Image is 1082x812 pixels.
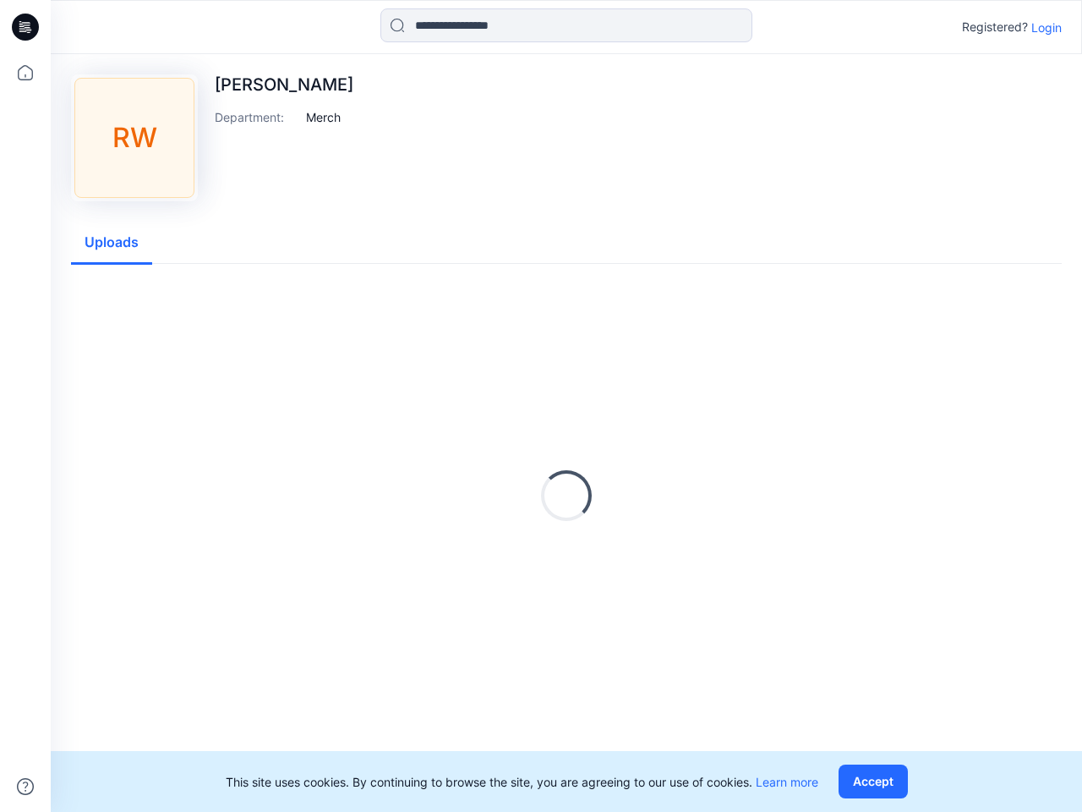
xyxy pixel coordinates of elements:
p: Department : [215,108,299,126]
p: [PERSON_NAME] [215,74,353,95]
button: Uploads [71,222,152,265]
div: RW [74,78,194,198]
a: Learn more [756,775,818,789]
p: Merch [306,108,341,126]
button: Accept [839,765,908,798]
p: This site uses cookies. By continuing to browse the site, you are agreeing to our use of cookies. [226,773,818,791]
p: Login [1031,19,1062,36]
p: Registered? [962,17,1028,37]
